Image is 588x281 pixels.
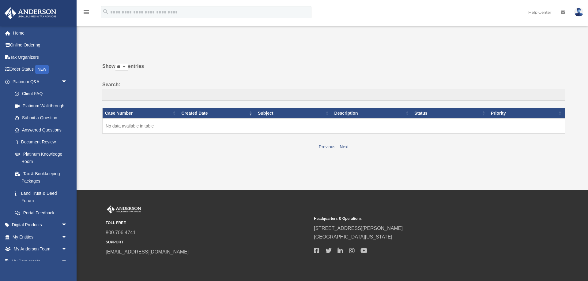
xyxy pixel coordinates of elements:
small: SUPPORT [106,239,310,246]
a: My Documentsarrow_drop_down [4,255,77,267]
a: Platinum Walkthrough [9,100,73,112]
span: arrow_drop_down [61,255,73,268]
a: Previous [319,144,335,149]
a: Tax Organizers [4,51,77,63]
img: User Pic [574,8,583,17]
a: Online Ordering [4,39,77,51]
a: My Entitiesarrow_drop_down [4,231,77,243]
td: No data available in table [103,118,565,134]
select: Showentries [115,64,128,71]
a: Home [4,27,77,39]
th: Subject: activate to sort column ascending [255,108,332,118]
th: Created Date: activate to sort column ascending [179,108,255,118]
a: Submit a Question [9,112,73,124]
a: [EMAIL_ADDRESS][DOMAIN_NAME] [106,249,189,254]
a: Platinum Knowledge Room [9,148,73,168]
a: Next [340,144,349,149]
span: arrow_drop_down [61,243,73,256]
a: menu [83,11,90,16]
th: Priority: activate to sort column ascending [488,108,565,118]
i: search [102,8,109,15]
input: Search: [102,89,565,101]
label: Search: [102,80,565,101]
a: Portal Feedback [9,207,73,219]
a: Order StatusNEW [4,63,77,76]
th: Case Number: activate to sort column ascending [103,108,179,118]
a: Tax & Bookkeeping Packages [9,168,73,187]
i: menu [83,9,90,16]
span: arrow_drop_down [61,76,73,88]
small: TOLL FREE [106,220,310,226]
th: Status: activate to sort column ascending [412,108,488,118]
a: Answered Questions [9,124,70,136]
a: Platinum Q&Aarrow_drop_down [4,76,73,88]
a: 800.706.4741 [106,230,136,235]
a: Document Review [9,136,73,148]
a: [GEOGRAPHIC_DATA][US_STATE] [314,234,392,239]
a: Client FAQ [9,88,73,100]
a: My Anderson Teamarrow_drop_down [4,243,77,255]
span: arrow_drop_down [61,231,73,243]
a: Land Trust & Deed Forum [9,187,73,207]
span: arrow_drop_down [61,219,73,231]
label: Show entries [102,62,565,77]
img: Anderson Advisors Platinum Portal [106,205,142,213]
th: Description: activate to sort column ascending [332,108,412,118]
img: Anderson Advisors Platinum Portal [3,7,58,19]
a: [STREET_ADDRESS][PERSON_NAME] [314,226,403,231]
a: Digital Productsarrow_drop_down [4,219,77,231]
small: Headquarters & Operations [314,216,518,222]
div: NEW [35,65,49,74]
